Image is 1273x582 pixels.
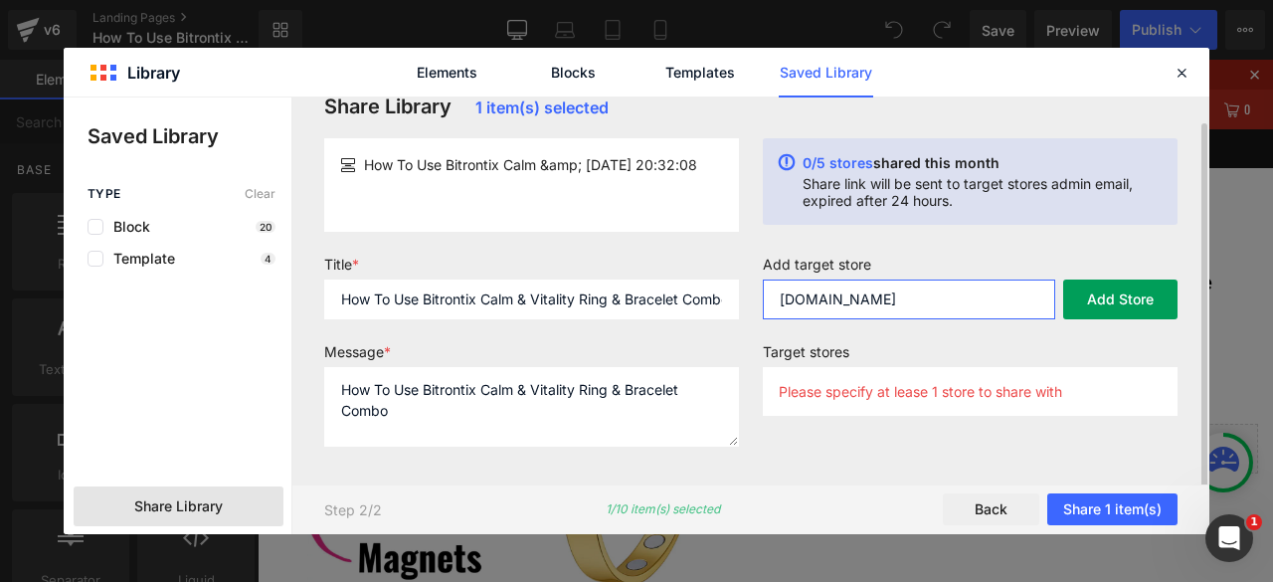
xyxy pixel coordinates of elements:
[523,211,1001,259] p: Pick a below and our smart engine instantly reveals
[475,97,609,117] span: 1 item(s) selected
[176,36,333,65] a: Calm & Vitality Ring & Bracelet
[324,280,739,319] input: Title for your message
[883,36,931,65] a: Login
[526,48,621,97] a: Blocks
[353,36,410,65] a: How To Use
[523,330,1001,354] p: • Which wrist to fasten the Bracelet ?
[803,154,873,171] span: 0/5 stores
[324,95,739,118] h3: Share Library
[134,496,223,516] span: Share Library
[1246,514,1262,530] span: 1
[103,219,150,235] span: Block
[430,36,490,65] a: Track Order
[1063,280,1178,319] button: Add Store
[324,343,739,367] label: Message
[763,280,1055,319] input: e.g. sample.myshopify.com
[763,158,820,190] span: Hand
[347,4,669,25] strong: Unmatched Quality. Unbeatable Price👍
[56,36,156,65] a: Calm & Vitality Ring
[256,221,275,233] p: 20
[1047,494,1178,526] button: Share 1 item(s)
[459,80,557,98] a: BITRONTIX US
[803,175,1162,209] p: Share link will be sent to target stores admin email, expired after 24 hours.
[400,48,494,97] a: Elements
[763,256,1178,280] label: Add target store
[1205,514,1253,562] iframe: Intercom live chat
[324,256,739,280] label: Title
[523,283,1001,306] p: • Which finger to slide on the Ring ?
[10,36,36,65] a: Home
[261,253,275,265] p: 4
[652,48,747,97] a: Templates
[873,154,1000,171] span: shared this month
[606,502,720,518] p: 1/10 item(s) selected
[88,187,121,201] span: Type
[779,383,1062,400] p: Please specify at lease 1 store to share with
[943,494,1039,526] button: Back
[946,30,1015,70] a: 0
[245,187,275,201] span: Clear
[523,158,1001,191] h1: Which or to wear ?
[364,154,697,175] span: How To Use Bitrontix Calm &amp; [DATE] 20:32:08
[578,211,709,235] span: health concern
[88,121,291,151] p: Saved Library
[324,501,382,518] p: Step 2/2
[763,343,1178,367] label: Target stores
[510,36,566,65] a: Contact Us
[103,251,175,267] span: Template
[982,30,998,70] span: 0
[658,158,733,190] span: Finger
[779,48,873,97] a: Saved Library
